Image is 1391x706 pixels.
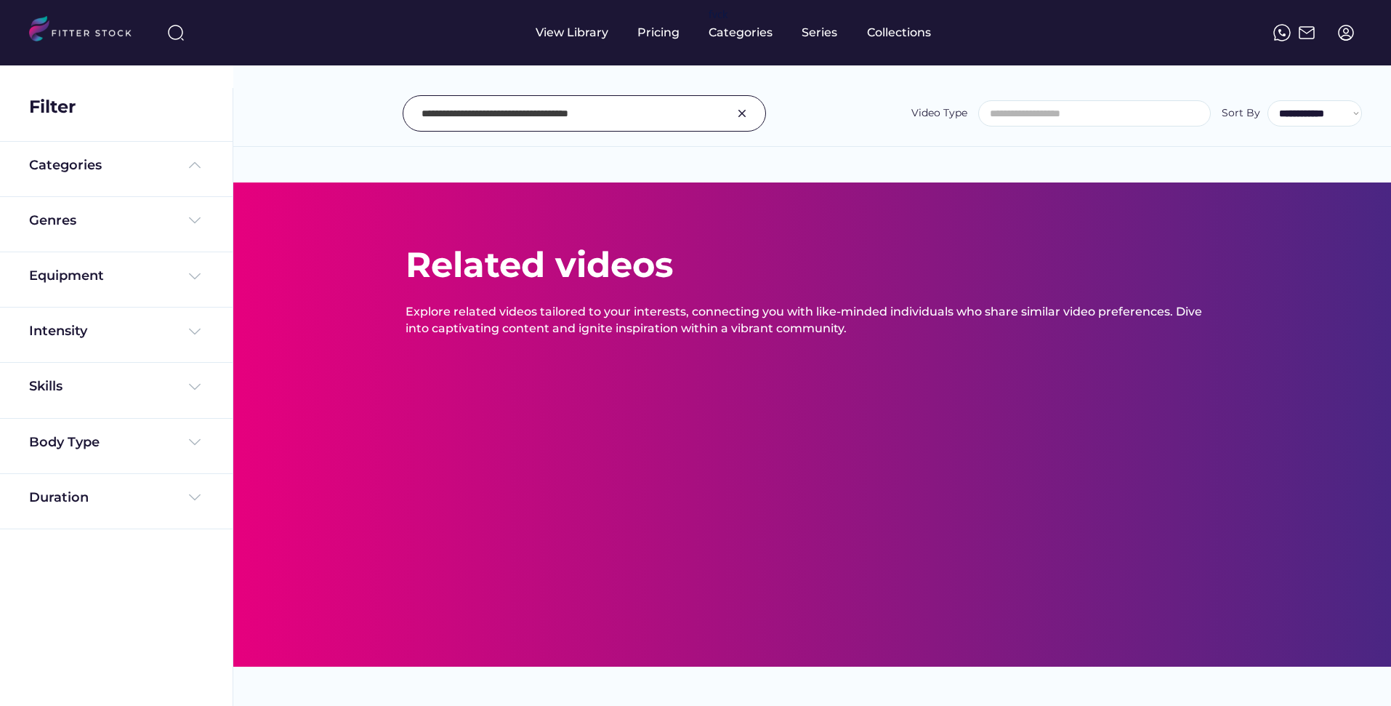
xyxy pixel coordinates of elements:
[29,322,87,340] div: Intensity
[1273,24,1291,41] img: meteor-icons_whatsapp%20%281%29.svg
[186,212,203,229] img: Frame%20%284%29.svg
[29,489,89,507] div: Duration
[1222,106,1260,121] div: Sort By
[186,378,203,396] img: Frame%20%284%29.svg
[29,156,102,175] div: Categories
[186,489,203,506] img: Frame%20%284%29.svg
[29,377,65,396] div: Skills
[29,212,76,230] div: Genres
[1298,24,1315,41] img: Frame%2051.svg
[29,433,100,452] div: Body Type
[186,156,203,174] img: Frame%20%285%29.svg
[867,25,931,41] div: Collections
[709,25,773,41] div: Categories
[186,323,203,340] img: Frame%20%284%29.svg
[709,7,727,22] div: fvck
[802,25,838,41] div: Series
[1337,24,1355,41] img: profile-circle.svg
[186,268,203,285] img: Frame%20%284%29.svg
[406,241,673,289] div: Related videos
[167,24,185,41] img: search-normal%203.svg
[29,95,76,119] div: Filter
[29,267,104,285] div: Equipment
[406,304,1219,337] div: Explore related videos tailored to your interests, connecting you with like-minded individuals wh...
[536,25,608,41] div: View Library
[186,433,203,451] img: Frame%20%284%29.svg
[637,25,680,41] div: Pricing
[733,105,751,122] img: Group%201000002326.svg
[29,16,144,46] img: LOGO.svg
[911,106,967,121] div: Video Type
